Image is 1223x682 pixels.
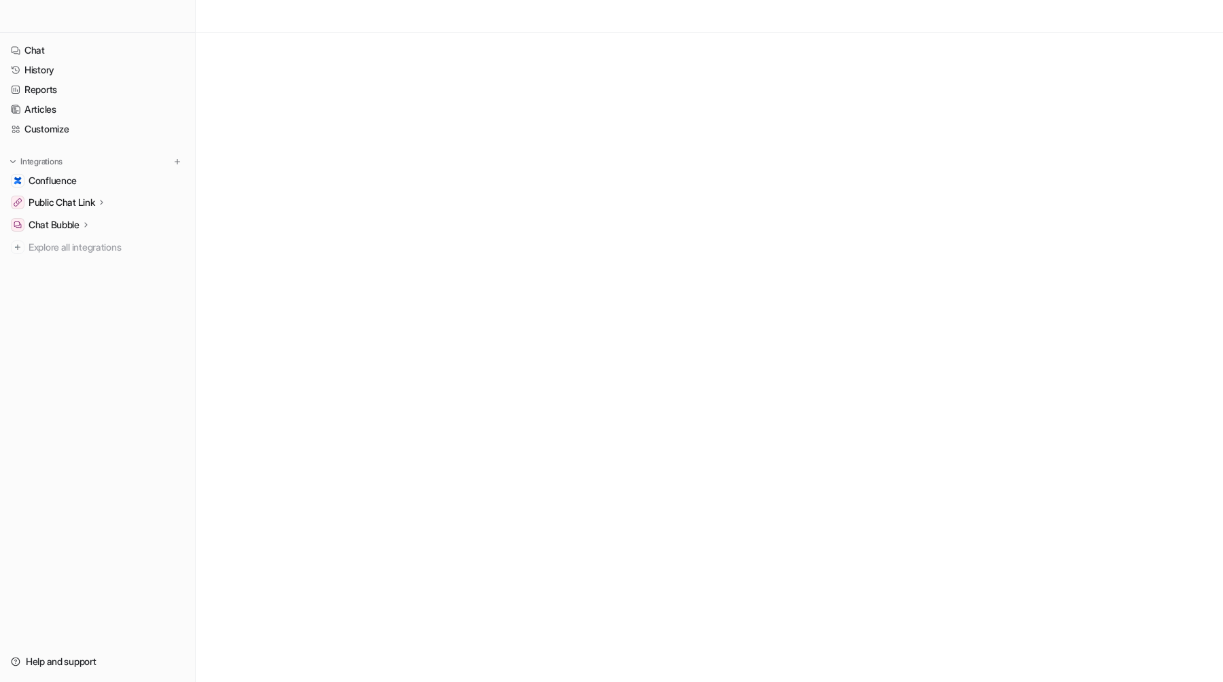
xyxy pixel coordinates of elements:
p: Public Chat Link [29,196,95,209]
img: Chat Bubble [14,221,22,229]
span: Explore all integrations [29,236,184,258]
a: ConfluenceConfluence [5,171,190,190]
img: Public Chat Link [14,198,22,207]
span: Confluence [29,174,77,187]
img: menu_add.svg [173,157,182,166]
p: Integrations [20,156,63,167]
a: Articles [5,100,190,119]
img: explore all integrations [11,240,24,254]
a: Customize [5,120,190,139]
img: Confluence [14,177,22,185]
a: History [5,60,190,79]
a: Help and support [5,652,190,671]
button: Integrations [5,155,67,168]
p: Chat Bubble [29,218,79,232]
a: Explore all integrations [5,238,190,257]
img: expand menu [8,157,18,166]
a: Reports [5,80,190,99]
a: Chat [5,41,190,60]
